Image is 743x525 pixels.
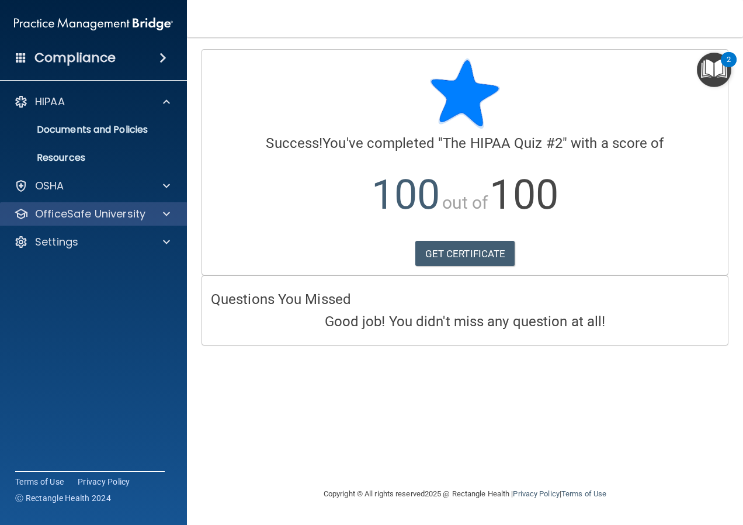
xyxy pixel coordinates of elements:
span: Ⓒ Rectangle Health 2024 [15,492,111,504]
a: OSHA [14,179,170,193]
a: Terms of Use [15,476,64,488]
div: Copyright © All rights reserved 2025 @ Rectangle Health | | [252,475,678,513]
div: 2 [727,60,731,75]
span: The HIPAA Quiz #2 [443,135,563,151]
span: 100 [371,171,440,219]
p: OSHA [35,179,64,193]
h4: Good job! You didn't miss any question at all! [211,314,719,329]
a: Terms of Use [561,489,606,498]
span: Success! [266,135,322,151]
p: HIPAA [35,95,65,109]
p: Settings [35,235,78,249]
a: OfficeSafe University [14,207,170,221]
img: PMB logo [14,12,173,36]
span: out of [442,192,488,213]
iframe: Drift Widget Chat Controller [685,444,729,489]
a: Settings [14,235,170,249]
p: Resources [8,152,167,164]
p: OfficeSafe University [35,207,145,221]
a: Privacy Policy [78,476,130,488]
a: Privacy Policy [513,489,559,498]
h4: Questions You Missed [211,292,719,307]
a: GET CERTIFICATE [415,241,515,267]
img: blue-star-rounded.9d042014.png [430,58,500,129]
a: HIPAA [14,95,170,109]
h4: You've completed " " with a score of [211,136,719,151]
h4: Compliance [34,50,116,66]
button: Open Resource Center, 2 new notifications [697,53,731,87]
span: 100 [489,171,558,219]
p: Documents and Policies [8,124,167,136]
